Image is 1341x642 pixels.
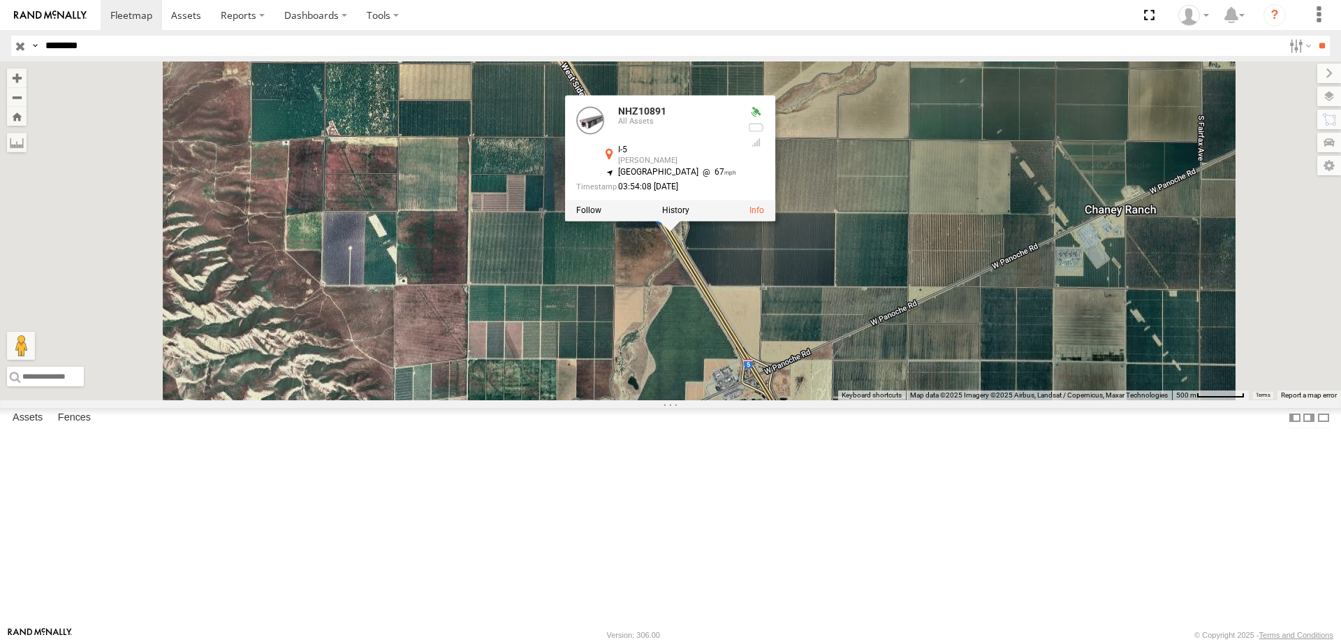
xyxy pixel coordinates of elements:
[29,36,41,56] label: Search Query
[618,156,737,165] div: [PERSON_NAME]
[576,182,737,191] div: Date/time of location update
[1172,391,1249,400] button: Map Scale: 500 m per 65 pixels
[1256,393,1270,398] a: Terms (opens in new tab)
[1194,631,1333,639] div: © Copyright 2025 -
[7,133,27,152] label: Measure
[747,107,764,118] div: Valid GPS Fix
[51,408,98,428] label: Fences
[747,137,764,148] div: Last Event GSM Signal Strength
[576,205,601,215] label: Realtime tracking of Asset
[747,122,764,133] div: No battery health information received from this device.
[1259,631,1333,639] a: Terms and Conditions
[1284,36,1314,56] label: Search Filter Options
[618,106,666,117] a: NHZ10891
[7,68,27,87] button: Zoom in
[7,332,35,360] button: Drag Pegman onto the map to open Street View
[1302,408,1316,428] label: Dock Summary Table to the Right
[662,205,689,215] label: View Asset History
[1317,408,1331,428] label: Hide Summary Table
[1176,391,1196,399] span: 500 m
[14,10,87,20] img: rand-logo.svg
[8,628,72,642] a: Visit our Website
[1173,5,1214,26] div: Zulema McIntosch
[6,408,50,428] label: Assets
[1288,408,1302,428] label: Dock Summary Table to the Left
[842,391,902,400] button: Keyboard shortcuts
[910,391,1168,399] span: Map data ©2025 Imagery ©2025 Airbus, Landsat / Copernicus, Maxar Technologies
[1263,4,1286,27] i: ?
[1281,391,1337,399] a: Report a map error
[618,146,737,155] div: I-5
[576,107,604,135] a: View Asset Details
[7,107,27,126] button: Zoom Home
[698,167,737,177] span: 67
[7,87,27,107] button: Zoom out
[1317,156,1341,175] label: Map Settings
[749,205,764,215] a: View Asset Details
[618,117,737,126] div: All Assets
[607,631,660,639] div: Version: 306.00
[618,167,698,177] span: [GEOGRAPHIC_DATA]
